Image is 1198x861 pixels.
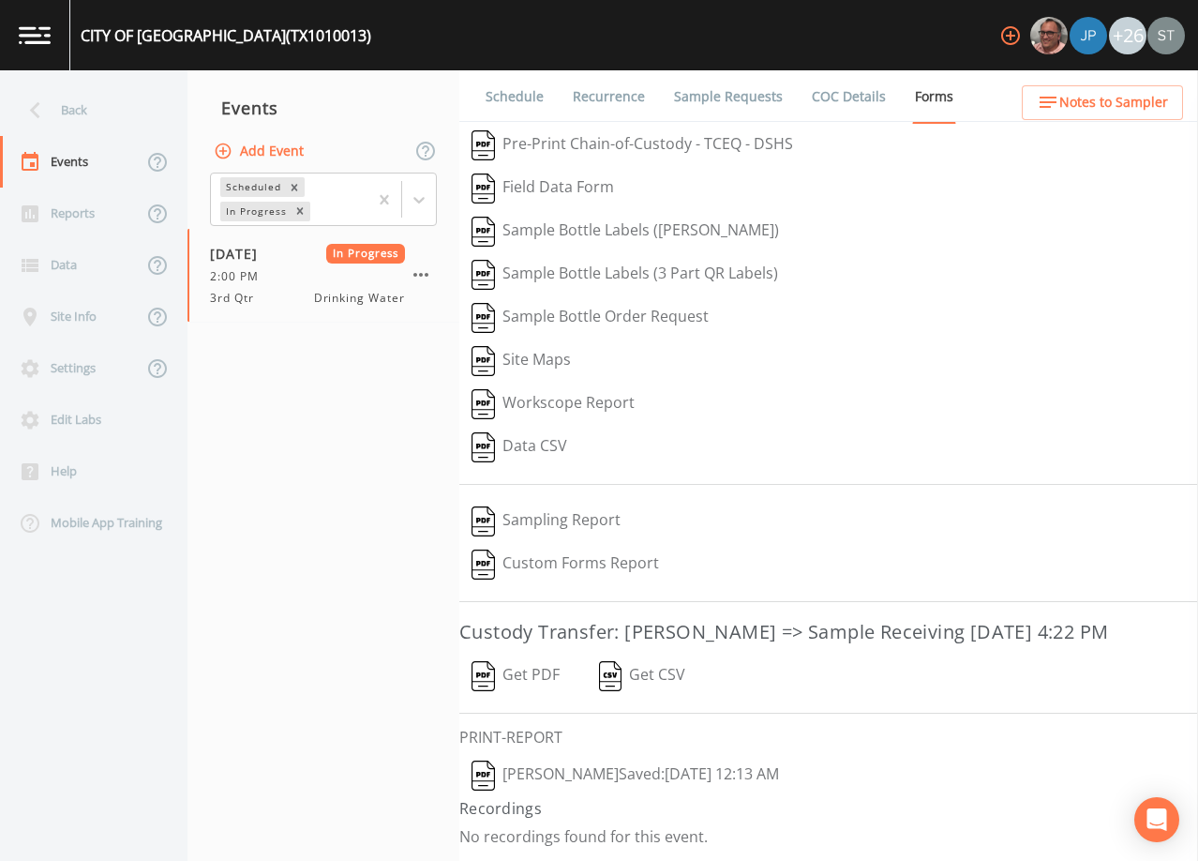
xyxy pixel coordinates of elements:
[1147,17,1185,54] img: cb9926319991c592eb2b4c75d39c237f
[459,124,805,167] button: Pre-Print Chain-of-Custody - TCEQ - DSHS
[459,543,671,586] button: Custom Forms Report
[472,217,495,247] img: svg%3e
[1109,17,1146,54] div: +26
[459,296,721,340] button: Sample Bottle Order Request
[459,729,1198,747] h6: PRINT-REPORT
[1134,797,1179,842] div: Open Intercom Messenger
[326,244,406,264] span: In Progress
[210,268,270,285] span: 2:00 PM
[1069,17,1108,54] div: Joshua gere Paul
[459,383,647,426] button: Workscope Report
[472,389,495,419] img: svg%3e
[586,655,698,698] button: Get CSV
[1029,17,1069,54] div: Mike Franklin
[459,797,1198,820] h4: Recordings
[220,202,290,221] div: In Progress
[570,70,648,123] a: Recurrence
[19,26,51,44] img: logo
[459,500,633,543] button: Sampling Report
[459,167,626,210] button: Field Data Form
[472,260,495,290] img: svg%3e
[599,661,622,691] img: svg%3e
[459,655,572,698] button: Get PDF
[472,346,495,376] img: svg%3e
[1030,17,1068,54] img: e2d790fa78825a4bb76dcb6ab311d44c
[472,661,495,691] img: svg%3e
[187,84,459,131] div: Events
[220,177,284,197] div: Scheduled
[210,290,265,307] span: 3rd Qtr
[472,550,495,580] img: svg%3e
[1059,91,1168,114] span: Notes to Sampler
[472,174,495,204] img: svg%3e
[290,202,310,221] div: Remove In Progress
[314,290,405,307] span: Drinking Water
[459,754,791,797] button: [PERSON_NAME]Saved:[DATE] 12:13 AM
[472,303,495,333] img: svg%3e
[210,244,271,264] span: [DATE]
[459,426,579,469] button: Data CSV
[472,506,495,536] img: svg%3e
[1022,85,1183,120] button: Notes to Sampler
[459,210,791,253] button: Sample Bottle Labels ([PERSON_NAME])
[459,617,1198,647] h3: Custody Transfer: [PERSON_NAME] => Sample Receiving [DATE] 4:22 PM
[912,70,956,124] a: Forms
[472,432,495,462] img: svg%3e
[671,70,786,123] a: Sample Requests
[459,340,583,383] button: Site Maps
[187,229,459,323] a: [DATE]In Progress2:00 PM3rd QtrDrinking Water
[210,134,311,169] button: Add Event
[472,761,495,791] img: svg%3e
[284,177,305,197] div: Remove Scheduled
[472,130,495,160] img: svg%3e
[1070,17,1107,54] img: 41241ef155101aa6d92a04480b0d0000
[809,70,889,123] a: COC Details
[459,253,790,296] button: Sample Bottle Labels (3 Part QR Labels)
[483,70,547,123] a: Schedule
[459,827,1198,846] p: No recordings found for this event.
[81,24,371,47] div: CITY OF [GEOGRAPHIC_DATA] (TX1010013)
